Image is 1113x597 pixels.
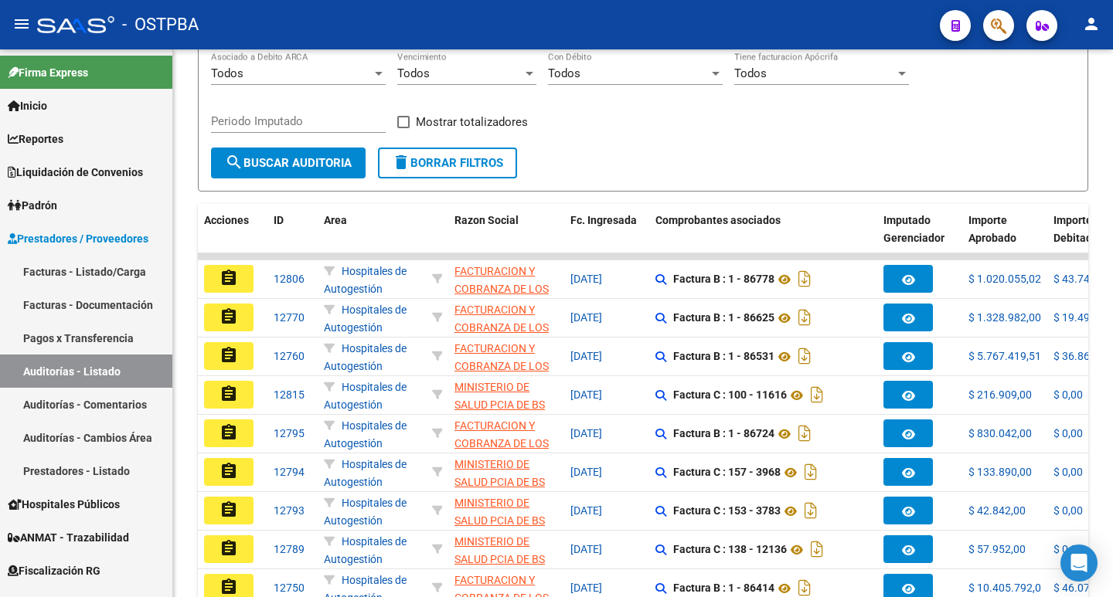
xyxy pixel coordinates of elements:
[1053,388,1083,401] span: $ 0,00
[324,265,407,295] span: Hospitales de Autogestión
[324,419,407,449] span: Hospitales de Autogestión
[8,97,47,114] span: Inicio
[1053,311,1111,324] span: $ 19.496,00
[274,582,305,594] span: 12750
[274,273,305,285] span: 12806
[8,164,143,181] span: Liquidación de Convenios
[968,350,1041,362] span: $ 5.767.419,51
[211,66,243,80] span: Todos
[570,427,602,439] span: [DATE]
[962,204,1047,272] datatable-header-cell: Importe Aprobado
[454,263,558,295] div: - 30715497456
[324,497,407,527] span: Hospitales de Autogestión
[454,535,545,583] span: MINISTERIO DE SALUD PCIA DE BS AS
[8,64,88,81] span: Firma Express
[454,381,545,429] span: MINISTERIO DE SALUD PCIA DE BS AS
[122,8,199,42] span: - OSTPBA
[454,458,545,506] span: MINISTERIO DE SALUD PCIA DE BS AS
[968,273,1041,285] span: $ 1.020.055,02
[968,427,1032,439] span: $ 830.042,00
[968,388,1032,401] span: $ 216.909,00
[324,304,407,334] span: Hospitales de Autogestión
[673,389,787,402] strong: Factura C : 100 - 11616
[392,153,410,171] mat-icon: delete
[968,504,1026,517] span: $ 42.842,00
[1082,15,1101,33] mat-icon: person
[454,301,558,334] div: - 30715497456
[548,66,580,80] span: Todos
[8,529,129,546] span: ANMAT - Trazabilidad
[877,204,962,272] datatable-header-cell: Imputado Gerenciador
[204,214,249,226] span: Acciones
[392,156,503,170] span: Borrar Filtros
[225,153,243,171] mat-icon: search
[454,417,558,449] div: - 30715497456
[968,214,1016,244] span: Importe Aprobado
[274,543,305,555] span: 12789
[734,66,767,80] span: Todos
[968,582,1047,594] span: $ 10.405.792,06
[673,582,774,595] strong: Factura B : 1 - 86414
[883,214,945,244] span: Imputado Gerenciador
[8,496,120,513] span: Hospitales Públicos
[570,582,602,594] span: [DATE]
[454,419,549,484] span: FACTURACION Y COBRANZA DE LOS EFECTORES PUBLICOS S.E.
[673,273,774,286] strong: Factura B : 1 - 86778
[274,388,305,401] span: 12815
[220,578,238,596] mat-icon: assignment
[570,388,602,401] span: [DATE]
[318,204,426,272] datatable-header-cell: Area
[1053,273,1111,285] span: $ 43.741,00
[1053,427,1083,439] span: $ 0,00
[448,204,564,272] datatable-header-cell: Razon Social
[454,378,558,411] div: - 30626983398
[1053,582,1111,594] span: $ 46.075,00
[968,311,1041,324] span: $ 1.328.982,00
[454,497,545,544] span: MINISTERIO DE SALUD PCIA DE BS AS
[225,156,352,170] span: Buscar Auditoria
[564,204,649,272] datatable-header-cell: Fc. Ingresada
[1053,543,1083,555] span: $ 0,00
[454,456,558,488] div: - 30626983398
[1053,466,1083,478] span: $ 0,00
[274,504,305,517] span: 12793
[267,204,318,272] datatable-header-cell: ID
[570,543,602,555] span: [DATE]
[211,148,366,178] button: Buscar Auditoria
[570,214,637,226] span: Fc. Ingresada
[274,350,305,362] span: 12760
[1053,504,1083,517] span: $ 0,00
[801,460,821,484] i: Descargar documento
[673,544,787,556] strong: Factura C : 138 - 12136
[673,428,774,440] strong: Factura B : 1 - 86724
[220,462,238,480] mat-icon: assignment
[324,342,407,372] span: Hospitales de Autogestión
[454,265,549,330] span: FACTURACION Y COBRANZA DE LOS EFECTORES PUBLICOS S.E.
[8,197,57,214] span: Padrón
[1060,544,1098,582] div: Open Intercom Messenger
[324,535,407,565] span: Hospitales de Autogestión
[220,269,238,287] mat-icon: assignment
[968,466,1032,478] span: $ 133.890,00
[673,312,774,324] strong: Factura B : 1 - 86625
[655,214,781,226] span: Comprobantes asociados
[1053,350,1111,362] span: $ 36.862,00
[454,340,558,372] div: - 30715497456
[198,204,267,272] datatable-header-cell: Acciones
[673,351,774,363] strong: Factura B : 1 - 86531
[220,423,238,442] mat-icon: assignment
[274,311,305,324] span: 12770
[378,148,517,178] button: Borrar Filtros
[454,214,519,226] span: Razon Social
[454,494,558,527] div: - 30626983398
[220,500,238,519] mat-icon: assignment
[220,385,238,403] mat-icon: assignment
[220,307,238,326] mat-icon: assignment
[1053,214,1098,244] span: Importe Debitado
[454,533,558,565] div: - 30626983398
[795,266,815,291] i: Descargar documento
[649,204,877,272] datatable-header-cell: Comprobantes asociados
[274,214,284,226] span: ID
[673,466,781,479] strong: Factura C : 157 - 3968
[570,273,602,285] span: [DATE]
